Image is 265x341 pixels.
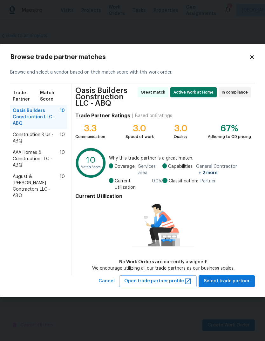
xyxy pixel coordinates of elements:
[114,163,136,176] span: Coverage:
[13,174,60,199] span: August & [PERSON_NAME] Contractors LLC - ABQ
[138,163,162,176] span: Services area
[86,156,96,165] text: 10
[174,134,187,140] div: Quality
[13,90,40,102] span: Trade Partner
[199,275,255,287] button: Select trade partner
[60,149,65,168] span: 10
[200,178,216,184] span: Partner
[40,90,65,102] span: Match Score
[152,178,162,191] span: 0.0 %
[81,165,101,169] text: Match Score
[135,113,172,119] div: Based on 6 ratings
[13,132,60,144] span: Construction R Us - ABQ
[130,113,135,119] div: |
[124,277,192,285] span: Open trade partner profile
[204,277,250,285] span: Select trade partner
[126,134,154,140] div: Speed of work
[208,134,251,140] div: Adhering to OD pricing
[75,125,105,132] div: 3.3
[75,193,251,200] h4: Current Utilization
[196,163,251,176] span: General Contractor
[99,277,115,285] span: Cancel
[109,155,251,161] span: Why this trade partner is a great match:
[96,275,117,287] button: Cancel
[75,87,136,106] span: Oasis Builders Construction LLC - ABQ
[199,171,218,175] span: + 2 more
[169,178,198,184] span: Classification:
[60,132,65,144] span: 10
[92,259,234,265] div: No Work Orders are currently assigned!
[13,149,60,168] span: AAA Homes & Construction LLC - ABQ
[75,134,105,140] div: Communication
[126,125,154,132] div: 3.0
[174,125,187,132] div: 3.0
[75,113,130,119] h4: Trade Partner Ratings
[173,89,216,95] span: Active Work at Home
[208,125,251,132] div: 67%
[141,89,168,95] span: Great match
[60,174,65,199] span: 10
[115,178,149,191] span: Current Utilization:
[222,89,250,95] span: In compliance
[10,62,255,83] div: Browse and select a vendor based on their match score with this work order.
[13,108,60,127] span: Oasis Builders Construction LLC - ABQ
[119,275,197,287] button: Open trade partner profile
[10,54,249,60] h2: Browse trade partner matches
[60,108,65,127] span: 10
[168,163,194,176] span: Capabilities:
[92,265,234,272] div: We encourage utilizing all our trade partners as our business scales.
